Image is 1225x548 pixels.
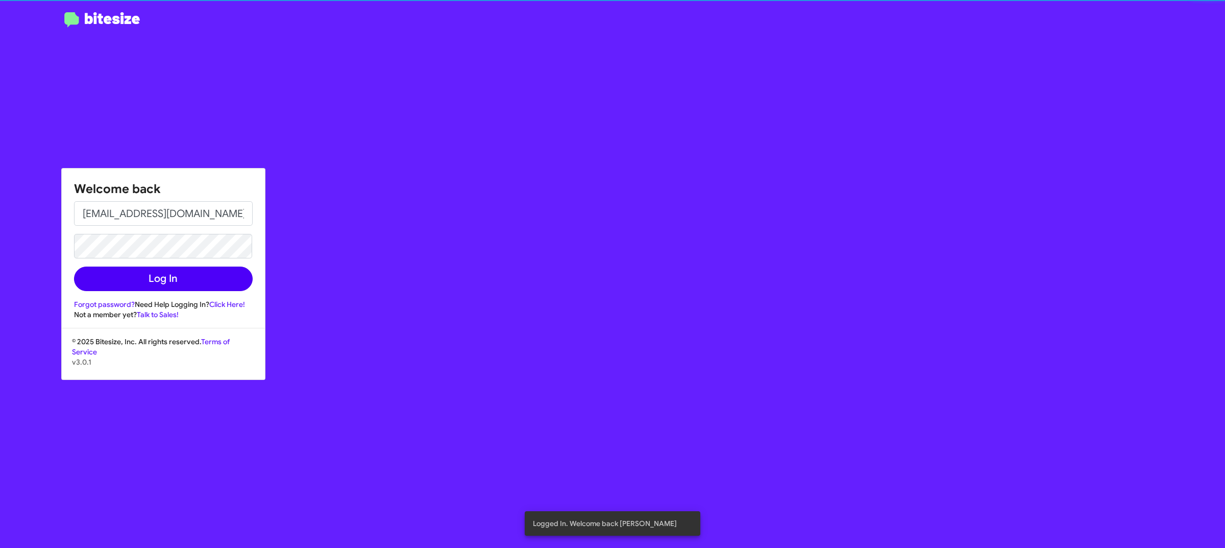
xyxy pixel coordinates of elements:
[62,337,265,379] div: © 2025 Bitesize, Inc. All rights reserved.
[74,300,135,309] a: Forgot password?
[533,518,677,529] span: Logged In. Welcome back [PERSON_NAME]
[74,267,253,291] button: Log In
[74,309,253,320] div: Not a member yet?
[74,181,253,197] h1: Welcome back
[74,299,253,309] div: Need Help Logging In?
[74,201,253,226] input: Email address
[209,300,245,309] a: Click Here!
[72,357,255,367] p: v3.0.1
[137,310,179,319] a: Talk to Sales!
[72,337,230,356] a: Terms of Service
